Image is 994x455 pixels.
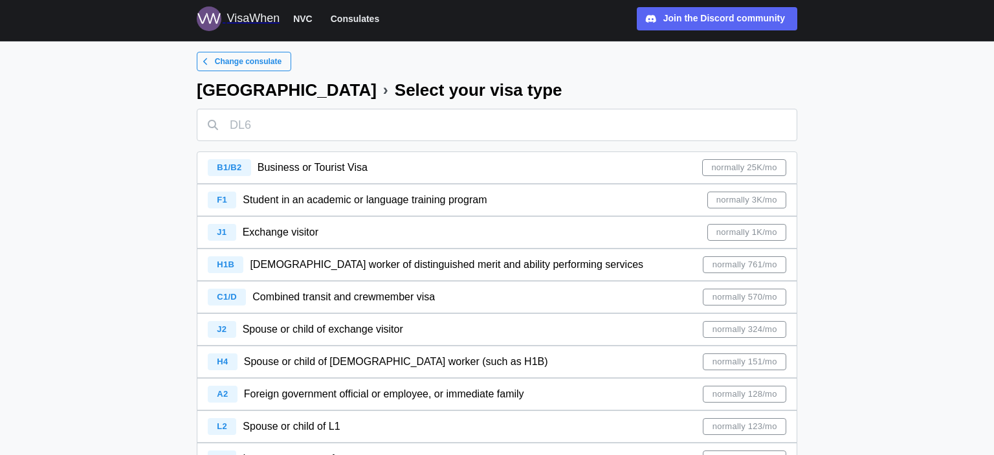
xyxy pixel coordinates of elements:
[197,6,280,31] a: Logo for VisaWhen VisaWhen
[325,10,385,27] button: Consulates
[197,249,797,281] a: H1B [DEMOGRAPHIC_DATA] worker of distinguished merit and ability performing servicesnormally 761/mo
[716,192,777,208] span: normally 3K/mo
[712,257,777,272] span: normally 761/mo
[243,194,487,205] span: Student in an academic or language training program
[395,82,562,98] div: Select your visa type
[226,10,280,28] div: VisaWhen
[217,421,227,431] span: L2
[217,324,226,334] span: J2
[252,291,435,302] span: Combined transit and crewmember visa
[217,162,241,172] span: B1/B2
[258,162,368,173] span: Business or Tourist Visa
[637,7,797,30] a: Join the Discord community
[197,281,797,313] a: C1/D Combined transit and crewmember visanormally 570/mo
[217,227,226,237] span: J1
[215,52,282,71] span: Change consulate
[197,346,797,378] a: H4 Spouse or child of [DEMOGRAPHIC_DATA] worker (such as H1B)normally 151/mo
[217,260,234,269] span: H1B
[197,184,797,216] a: F1 Student in an academic or language training programnormally 3K/mo
[712,419,777,434] span: normally 123/mo
[712,322,777,337] span: normally 324/mo
[244,388,524,399] span: Foreign government official or employee, or immediate family
[197,216,797,249] a: J1 Exchange visitornormally 1K/mo
[197,109,797,141] input: DL6
[217,292,237,302] span: C1/D
[244,356,548,367] span: Spouse or child of [DEMOGRAPHIC_DATA] worker (such as H1B)
[383,82,388,98] div: ›
[197,378,797,410] a: A2 Foreign government official or employee, or immediate familynormally 128/mo
[197,151,797,184] a: B1/B2 Business or Tourist Visanormally 25K/mo
[712,386,777,402] span: normally 128/mo
[217,389,228,399] span: A2
[663,12,785,26] div: Join the Discord community
[293,11,313,27] span: NVC
[217,357,228,366] span: H4
[197,52,291,71] a: Change consulate
[712,289,777,305] span: normally 570/mo
[243,227,318,238] span: Exchange visitor
[331,11,379,27] span: Consulates
[217,195,227,205] span: F1
[250,259,643,270] span: [DEMOGRAPHIC_DATA] worker of distinguished merit and ability performing services
[197,6,221,31] img: Logo for VisaWhen
[197,82,377,98] div: [GEOGRAPHIC_DATA]
[197,313,797,346] a: J2 Spouse or child of exchange visitornormally 324/mo
[287,10,318,27] button: NVC
[716,225,777,240] span: normally 1K/mo
[712,354,777,370] span: normally 151/mo
[243,324,403,335] span: Spouse or child of exchange visitor
[197,410,797,443] a: L2 Spouse or child of L1normally 123/mo
[243,421,340,432] span: Spouse or child of L1
[711,160,777,175] span: normally 25K/mo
